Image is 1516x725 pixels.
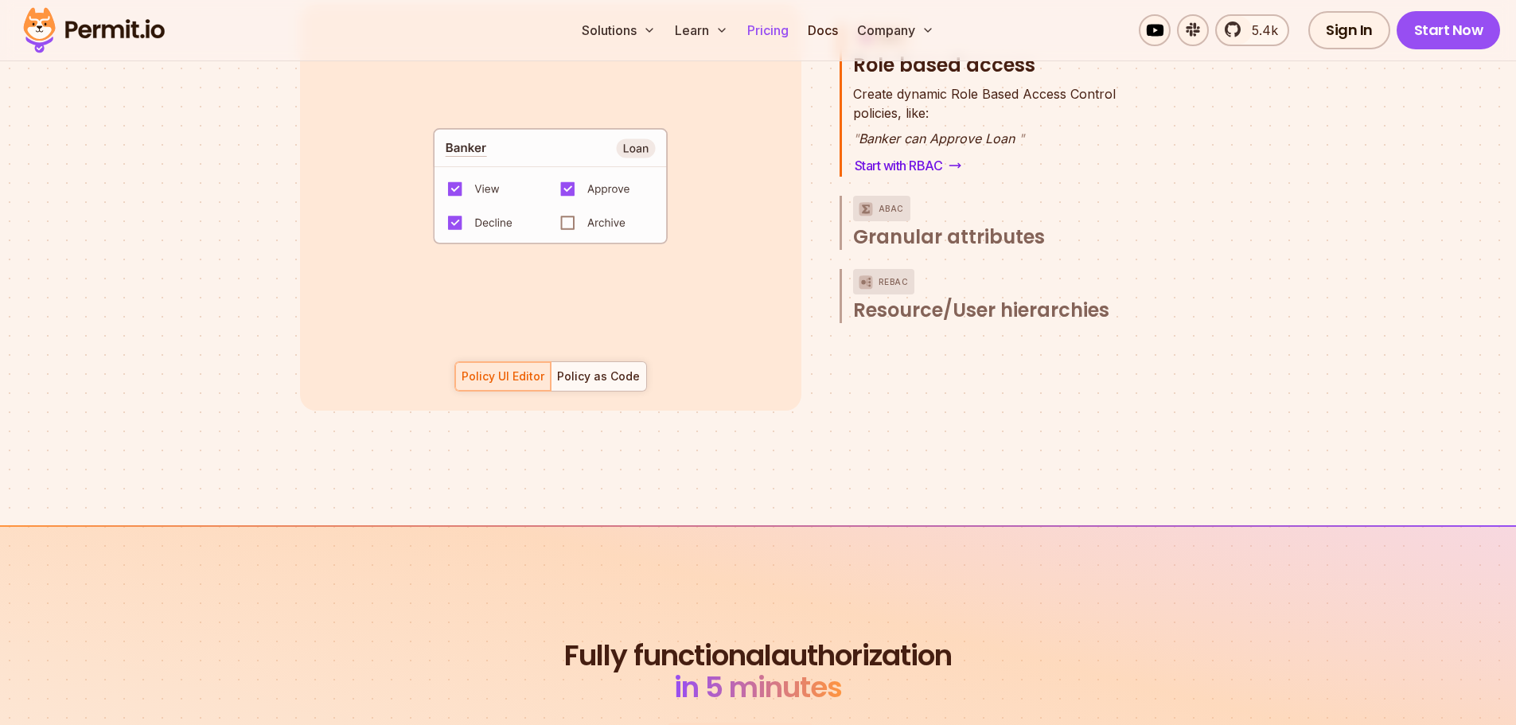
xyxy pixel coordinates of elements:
span: Create dynamic Role Based Access Control [853,84,1116,103]
a: Docs [801,14,844,46]
span: in 5 minutes [674,667,842,707]
span: Granular attributes [853,224,1045,250]
span: " [853,131,859,146]
a: 5.4k [1215,14,1289,46]
a: Pricing [741,14,795,46]
p: Banker can Approve Loan [853,129,1116,148]
h2: authorization [561,640,956,704]
a: Start with RBAC [853,154,964,177]
img: Permit logo [16,3,172,57]
p: ReBAC [879,269,909,294]
a: Sign In [1308,11,1390,49]
span: Resource/User hierarchies [853,298,1109,323]
button: Policy as Code [551,361,647,392]
span: " [1019,131,1024,146]
button: ABACGranular attributes [853,196,1150,250]
button: Learn [668,14,735,46]
div: RBACRole based access [853,84,1150,177]
button: Company [851,14,941,46]
button: Solutions [575,14,662,46]
span: 5.4k [1242,21,1278,40]
button: ReBACResource/User hierarchies [853,269,1150,323]
a: Start Now [1397,11,1501,49]
p: policies, like: [853,84,1116,123]
div: Policy as Code [557,368,640,384]
p: ABAC [879,196,904,221]
span: Fully functional [564,640,771,672]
